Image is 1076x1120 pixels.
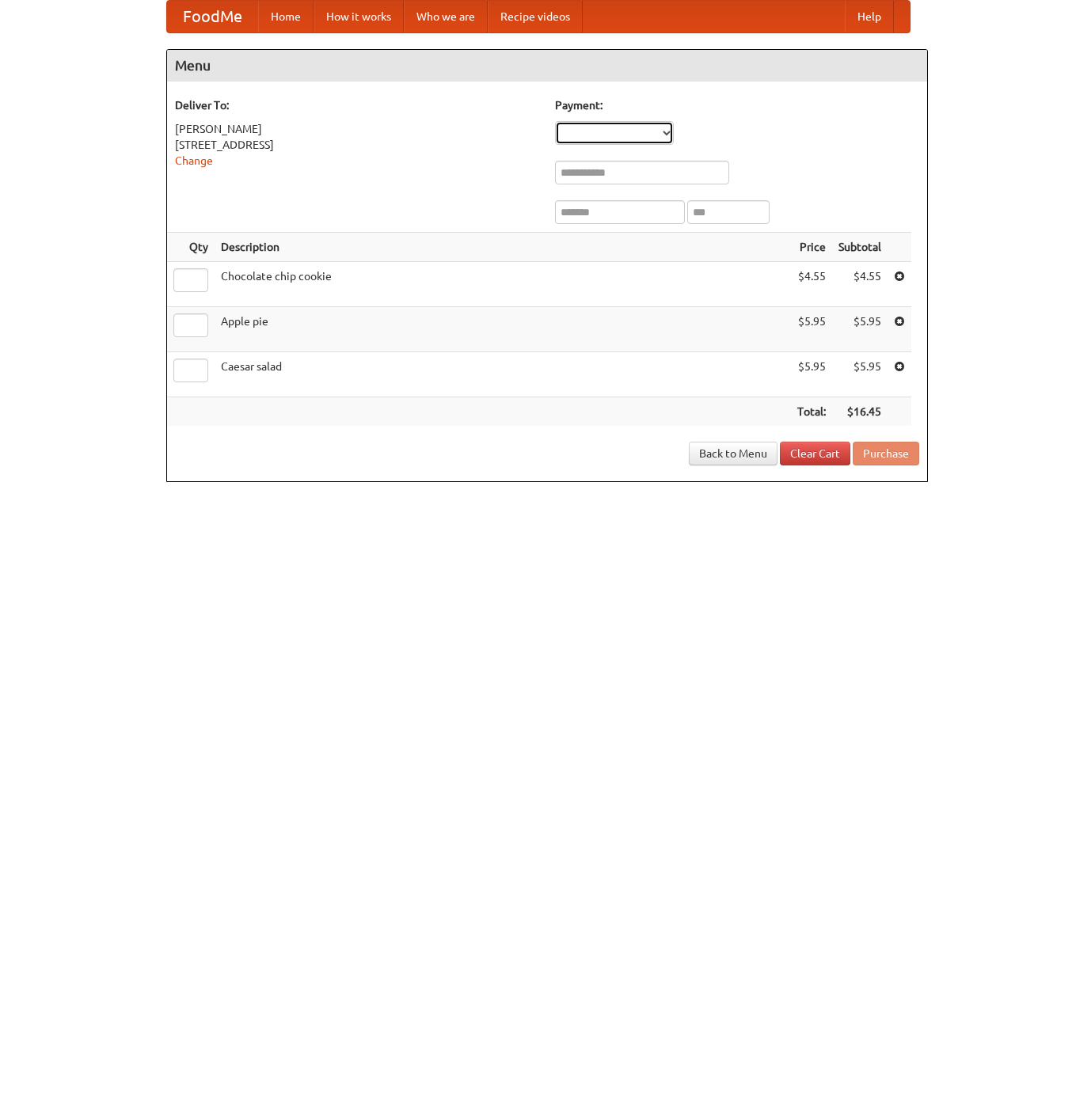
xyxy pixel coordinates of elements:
a: Change [175,154,213,167]
a: Home [258,1,314,32]
td: $5.95 [832,307,888,352]
a: Back to Menu [689,442,778,465]
a: Who we are [404,1,488,32]
a: Clear Cart [780,442,850,465]
td: Chocolate chip cookie [215,262,791,307]
button: Purchase [853,442,919,465]
th: Qty [167,233,215,262]
th: Total: [791,397,832,427]
th: Price [791,233,832,262]
td: $4.55 [791,262,832,307]
h5: Payment: [555,97,919,113]
td: Caesar salad [215,352,791,397]
a: FoodMe [167,1,258,32]
div: [PERSON_NAME] [175,121,539,137]
td: $5.95 [791,307,832,352]
a: How it works [314,1,404,32]
th: Subtotal [832,233,888,262]
a: Help [845,1,894,32]
div: [STREET_ADDRESS] [175,137,539,153]
td: $4.55 [832,262,888,307]
td: $5.95 [832,352,888,397]
h4: Menu [167,50,927,82]
a: Recipe videos [488,1,583,32]
td: Apple pie [215,307,791,352]
th: $16.45 [832,397,888,427]
td: $5.95 [791,352,832,397]
th: Description [215,233,791,262]
h5: Deliver To: [175,97,539,113]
